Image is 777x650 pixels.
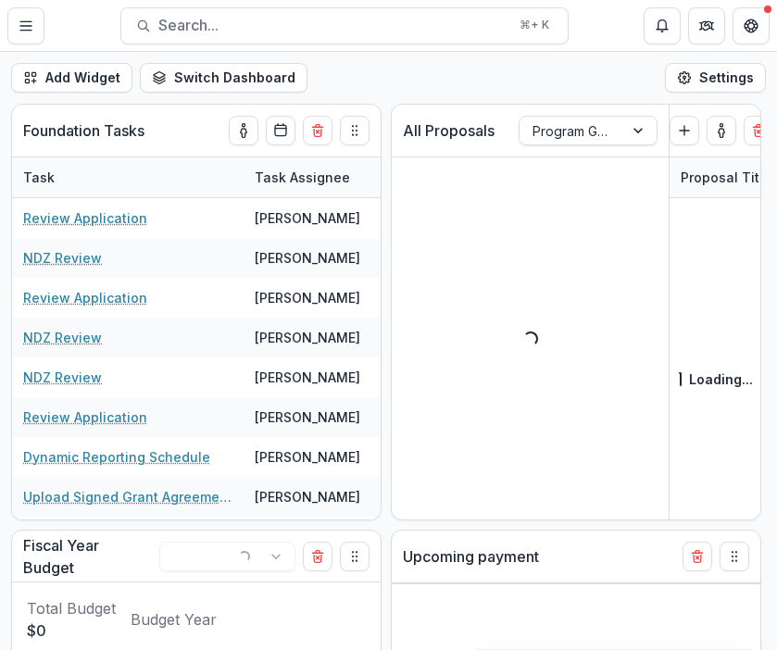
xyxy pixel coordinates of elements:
span: Search... [158,17,508,34]
div: Task Assignee [244,157,382,197]
button: Switch Dashboard [140,63,307,93]
button: Delete card [683,542,712,571]
a: Dynamic Reporting Schedule [23,447,210,467]
a: NDZ Review [23,328,102,347]
p: Upcoming payment [403,545,539,568]
div: [PERSON_NAME] [255,208,360,228]
div: [PERSON_NAME] [255,288,360,307]
p: $0 [27,619,116,642]
div: [PERSON_NAME] [255,328,360,347]
p: All Proposals [403,119,495,142]
a: Review Application [23,407,147,427]
div: ⌘ + K [516,15,553,35]
button: Drag [340,116,370,145]
button: Drag [340,542,370,571]
div: [PERSON_NAME] [255,368,360,387]
div: [PERSON_NAME] [255,248,360,268]
p: Fiscal Year Budget [23,534,152,579]
div: Task [12,168,66,187]
button: Add Widget [11,63,132,93]
button: Search... [120,7,569,44]
button: Partners [688,7,725,44]
p: Budget Year [131,608,217,631]
a: Review Application [23,288,147,307]
p: Foundation Tasks [23,119,144,142]
button: Delete card [303,542,332,571]
button: Settings [665,63,766,93]
button: Delete card [303,116,332,145]
button: Calendar [266,116,295,145]
button: toggle-assigned-to-me [707,116,736,145]
button: Create Proposal [670,116,699,145]
a: NDZ Review [23,368,102,387]
div: [PERSON_NAME] [255,487,360,506]
button: toggle-assigned-to-me [229,116,258,145]
div: [PERSON_NAME] [255,407,360,427]
a: Upload Signed Grant Agreements [23,487,232,506]
button: Drag [720,542,749,571]
a: NDZ Review [23,248,102,268]
button: Delete card [744,116,773,145]
div: Task [12,157,244,197]
button: Toggle Menu [7,7,44,44]
div: [PERSON_NAME] [255,447,360,467]
a: Review Application [23,208,147,228]
div: Task Assignee [244,168,361,187]
p: Total Budget [27,597,116,619]
button: Get Help [733,7,770,44]
button: Notifications [644,7,681,44]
